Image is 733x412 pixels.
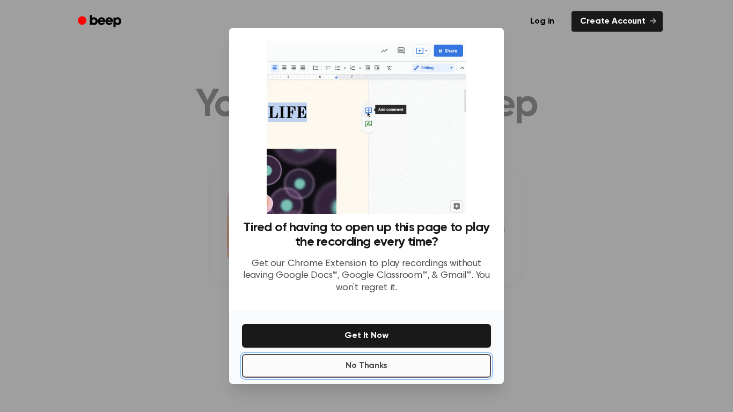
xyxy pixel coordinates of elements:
a: Create Account [571,11,663,32]
button: No Thanks [242,354,491,378]
img: Beep extension in action [267,41,466,214]
button: Get It Now [242,324,491,348]
p: Get our Chrome Extension to play recordings without leaving Google Docs™, Google Classroom™, & Gm... [242,258,491,295]
a: Beep [70,11,131,32]
h3: Tired of having to open up this page to play the recording every time? [242,220,491,249]
a: Log in [519,9,565,34]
